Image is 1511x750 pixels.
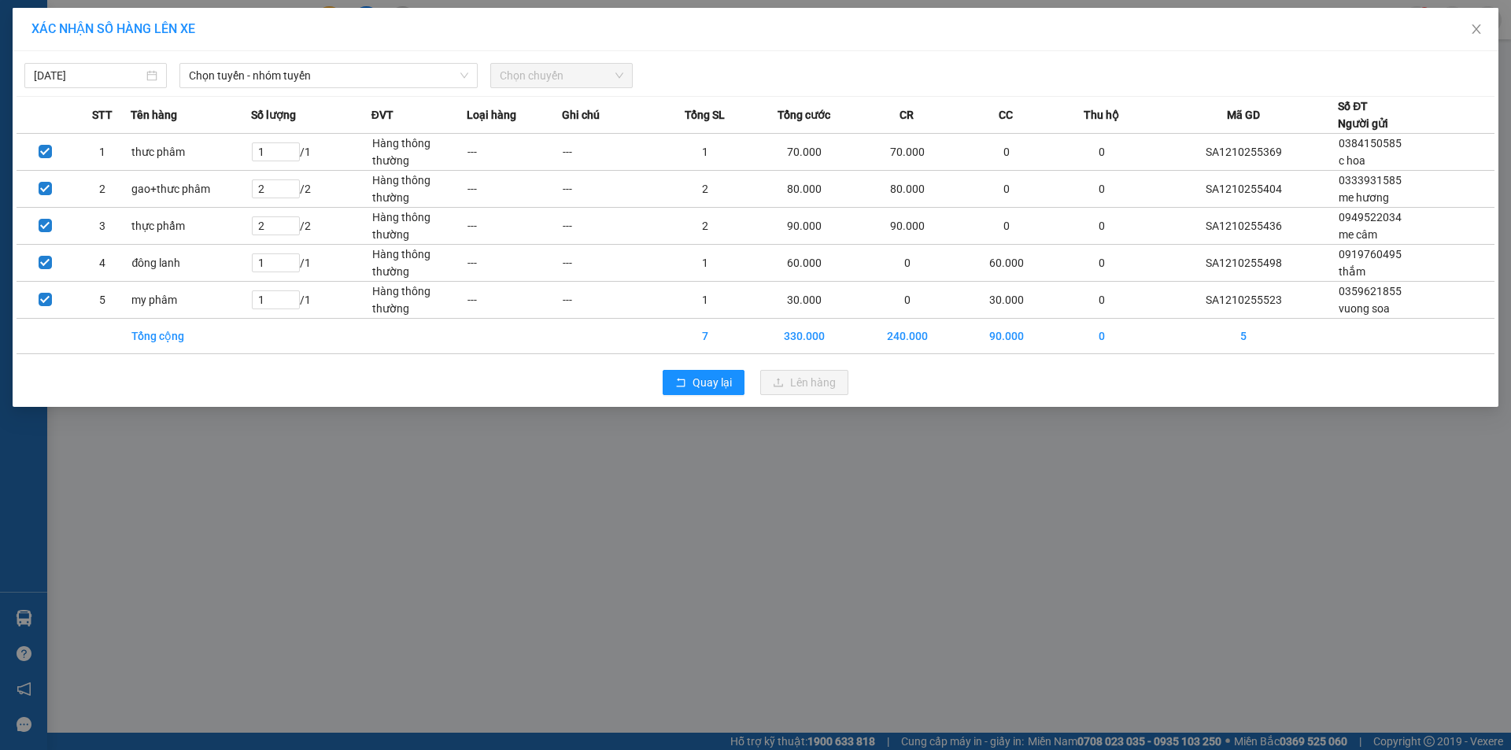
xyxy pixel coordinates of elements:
td: 90.000 [752,208,855,245]
td: SA1210255523 [1149,282,1338,319]
td: 90.000 [959,319,1054,354]
td: / 1 [251,282,371,319]
span: XÁC NHẬN SỐ HÀNG LÊN XE [31,21,195,36]
td: / 1 [251,245,371,282]
td: thưc phâm [131,134,251,171]
td: 2 [74,171,131,208]
td: 5 [74,282,131,319]
td: SA1210255369 [1149,134,1338,171]
td: 0 [959,134,1054,171]
button: rollbackQuay lại [663,370,744,395]
td: Hàng thông thường [371,171,467,208]
span: Mã GD [1227,106,1260,124]
td: 1 [74,134,131,171]
td: 0 [855,282,959,319]
td: 0 [1054,282,1149,319]
td: Hàng thông thường [371,282,467,319]
td: 1 [657,282,752,319]
td: Hàng thông thường [371,134,467,171]
span: me câm [1339,228,1377,241]
td: --- [562,208,657,245]
span: Thu hộ [1084,106,1119,124]
td: --- [467,208,562,245]
td: --- [562,134,657,171]
td: gao+thưc phâm [131,171,251,208]
td: 80.000 [855,171,959,208]
td: 30.000 [959,282,1054,319]
td: --- [562,171,657,208]
td: 330.000 [752,319,855,354]
td: 60.000 [752,245,855,282]
span: me hương [1339,191,1389,204]
td: / 2 [251,171,371,208]
td: --- [467,282,562,319]
td: --- [467,171,562,208]
td: 0 [1054,171,1149,208]
td: 90.000 [855,208,959,245]
span: Số lượng [251,106,296,124]
span: 0333931585 [1339,174,1402,187]
td: 0 [1054,134,1149,171]
td: 1 [657,134,752,171]
span: Quay lại [693,374,732,391]
td: 0 [959,171,1054,208]
span: Tổng cước [778,106,830,124]
td: SA1210255404 [1149,171,1338,208]
span: Chọn chuyến [500,64,623,87]
td: 0 [855,245,959,282]
span: Tổng SL [685,106,725,124]
td: --- [562,245,657,282]
td: Tổng cộng [131,319,251,354]
span: CR [900,106,914,124]
span: 0384150585 [1339,137,1402,150]
td: 70.000 [752,134,855,171]
td: 80.000 [752,171,855,208]
span: thắm [1339,265,1365,278]
td: 240.000 [855,319,959,354]
td: 0 [1054,208,1149,245]
span: close [1470,23,1483,35]
span: 0919760495 [1339,248,1402,260]
td: 4 [74,245,131,282]
input: 12/10/2025 [34,67,143,84]
td: 30.000 [752,282,855,319]
td: --- [562,282,657,319]
button: uploadLên hàng [760,370,848,395]
span: vuong soa [1339,302,1390,315]
span: 0359621855 [1339,285,1402,297]
td: SA1210255498 [1149,245,1338,282]
span: 0949522034 [1339,211,1402,224]
span: Ghi chú [562,106,600,124]
td: SA1210255436 [1149,208,1338,245]
td: 3 [74,208,131,245]
span: c hoa [1339,154,1365,167]
td: my phâm [131,282,251,319]
span: down [460,71,469,80]
span: rollback [675,377,686,390]
span: Loại hàng [467,106,516,124]
button: Close [1454,8,1498,52]
td: / 1 [251,134,371,171]
td: 0 [1054,319,1149,354]
span: Chọn tuyến - nhóm tuyến [189,64,468,87]
td: thực phẩm [131,208,251,245]
div: Số ĐT Người gửi [1338,98,1388,132]
td: 2 [657,208,752,245]
td: --- [467,245,562,282]
td: 0 [959,208,1054,245]
td: đông lanh [131,245,251,282]
td: 2 [657,171,752,208]
span: Tên hàng [131,106,177,124]
td: 1 [657,245,752,282]
td: 0 [1054,245,1149,282]
td: 7 [657,319,752,354]
td: --- [467,134,562,171]
td: / 2 [251,208,371,245]
span: ĐVT [371,106,393,124]
span: STT [92,106,113,124]
td: Hàng thông thường [371,208,467,245]
td: 5 [1149,319,1338,354]
td: 70.000 [855,134,959,171]
td: 60.000 [959,245,1054,282]
td: Hàng thông thường [371,245,467,282]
